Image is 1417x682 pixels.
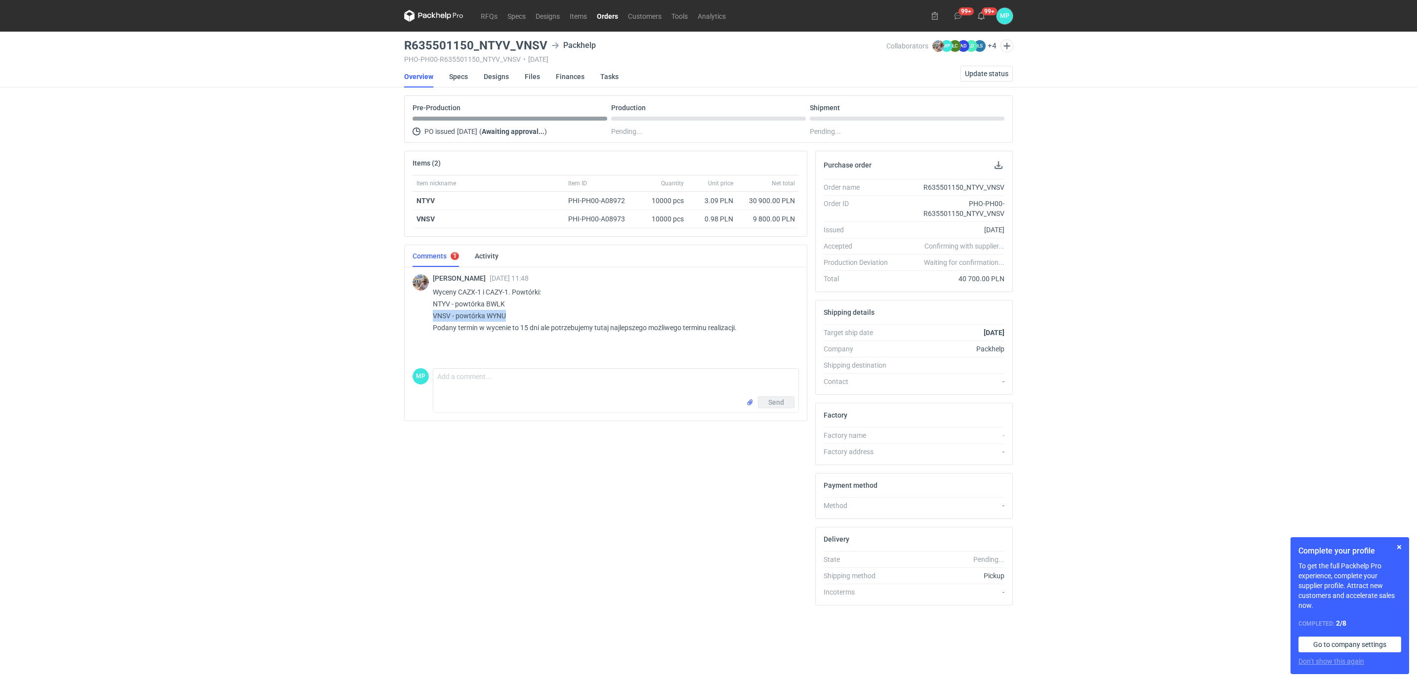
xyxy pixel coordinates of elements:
[768,399,784,406] span: Send
[708,179,733,187] span: Unit price
[896,377,1004,386] div: -
[1298,637,1401,652] a: Go to company settings
[490,274,529,282] span: [DATE] 11:48
[457,126,477,137] span: [DATE]
[896,587,1004,597] div: -
[413,159,441,167] h2: Items (2)
[565,10,592,22] a: Items
[1393,541,1405,553] button: Skip for now
[824,571,896,581] div: Shipping method
[824,308,875,316] h2: Shipping details
[896,274,1004,284] div: 40 700.00 PLN
[449,66,468,87] a: Specs
[502,10,531,22] a: Specs
[1298,618,1401,629] div: Completed:
[568,196,634,206] div: PHI-PH00-A08972
[413,368,429,384] div: Martyna Paroń
[568,214,634,224] div: PHI-PH00-A08973
[824,257,896,267] div: Production Deviation
[523,55,526,63] span: •
[810,126,1004,137] div: Pending...
[958,40,969,52] figcaption: AD
[896,447,1004,457] div: -
[824,328,896,338] div: Target ship date
[404,55,886,63] div: PHO-PH00-R635501150_NTYV_VNSV [DATE]
[404,66,433,87] a: Overview
[984,329,1004,337] strong: [DATE]
[824,241,896,251] div: Accepted
[896,182,1004,192] div: R635501150_NTYV_VNSV
[896,225,1004,235] div: [DATE]
[433,286,791,334] p: Wyceny CAZX-1 i CAZY-1. Powtórki: NTYV - powtórka BWLK VNSV - powtórka WYNU Podany termin w wycen...
[824,199,896,218] div: Order ID
[965,70,1008,77] span: Update status
[824,481,877,489] h2: Payment method
[1298,545,1401,557] h1: Complete your profile
[661,179,684,187] span: Quantity
[692,214,733,224] div: 0.98 PLN
[924,242,1004,250] em: Confirming with supplier...
[568,179,587,187] span: Item ID
[611,104,646,112] p: Production
[413,274,429,291] img: Michał Palasek
[824,554,896,564] div: State
[886,42,928,50] span: Collaborators
[772,179,795,187] span: Net total
[824,161,872,169] h2: Purchase order
[453,253,457,259] div: 1
[824,447,896,457] div: Factory address
[824,411,847,419] h2: Factory
[475,245,499,267] a: Activity
[479,128,482,135] span: (
[551,40,596,51] div: Packhelp
[667,10,693,22] a: Tools
[824,182,896,192] div: Order name
[1298,656,1364,666] button: Don’t show this again
[896,430,1004,440] div: -
[997,8,1013,24] figcaption: MP
[1000,40,1013,52] button: Edit collaborators
[692,196,733,206] div: 3.09 PLN
[824,587,896,597] div: Incoterms
[932,40,944,52] img: Michał Palasek
[824,535,849,543] h2: Delivery
[997,8,1013,24] div: Martyna Paroń
[810,104,840,112] p: Shipment
[413,245,459,267] a: Comments1
[896,501,1004,511] div: -
[824,501,896,511] div: Method
[413,126,607,137] div: PO issued
[824,344,896,354] div: Company
[484,66,509,87] a: Designs
[417,215,435,223] strong: VNSV
[482,128,544,135] strong: Awaiting approval...
[1298,561,1401,610] p: To get the full Packhelp Pro experience, complete your supplier profile. Attract new customers an...
[758,396,794,408] button: Send
[973,555,1004,563] em: Pending...
[531,10,565,22] a: Designs
[824,225,896,235] div: Issued
[693,10,731,22] a: Analytics
[623,10,667,22] a: Customers
[638,192,688,210] div: 10000 pcs
[993,159,1004,171] button: Download PO
[476,10,502,22] a: RFQs
[941,40,953,52] figcaption: MP
[611,126,642,137] span: Pending...
[525,66,540,87] a: Files
[1336,619,1346,627] strong: 2 / 8
[974,40,986,52] figcaption: ŁS
[896,344,1004,354] div: Packhelp
[404,40,547,51] h3: R635501150_NTYV_VNSV
[965,40,977,52] figcaption: ŁD
[824,274,896,284] div: Total
[896,571,1004,581] div: Pickup
[600,66,619,87] a: Tasks
[924,257,1004,267] em: Waiting for confirmation...
[638,210,688,228] div: 10000 pcs
[960,66,1013,82] button: Update status
[544,128,547,135] span: )
[824,430,896,440] div: Factory name
[741,214,795,224] div: 9 800.00 PLN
